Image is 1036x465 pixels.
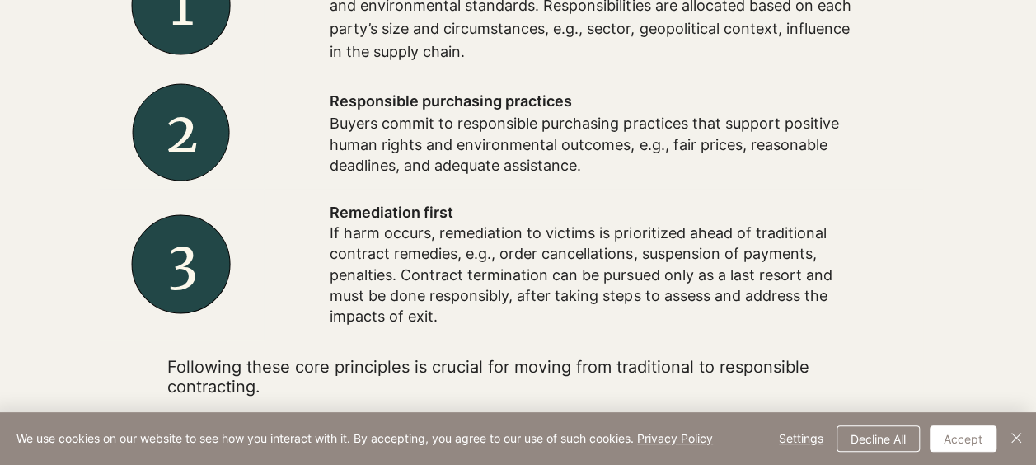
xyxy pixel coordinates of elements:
[124,224,240,300] h2: 3
[330,223,857,326] p: If harm occurs, remediation to victims is prioritized ahead of traditional contract remedies, e.g...
[637,431,713,445] a: Privacy Policy
[1006,428,1026,448] img: Close
[1006,425,1026,452] button: Close
[167,357,856,397] p: ​Following these core principles is crucial for moving from traditional to responsible contracting.
[779,426,823,451] span: Settings
[930,425,996,452] button: Accept
[100,95,265,171] h2: 2
[330,113,857,176] p: Buyers commit to responsible purchasing practices that support positive human rights and environm...
[837,425,920,452] button: Decline All
[330,92,572,110] span: Responsible purchasing practices
[330,204,453,221] span: Remediation first
[16,431,713,446] span: We use cookies on our website to see how you interact with it. By accepting, you agree to our use...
